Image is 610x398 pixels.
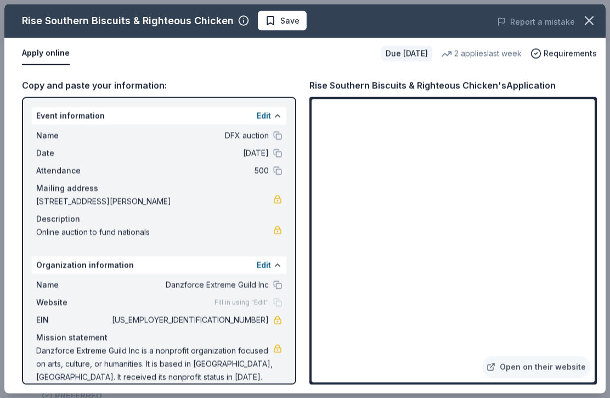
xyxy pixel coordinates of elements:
div: Mailing address [36,182,282,195]
a: Open on their website [482,356,590,378]
div: Description [36,212,282,226]
div: Due [DATE] [381,46,432,61]
span: DFX auction [110,129,269,142]
span: Online auction to fund nationals [36,226,273,239]
button: Edit [257,109,271,122]
span: Danzforce Extreme Guild Inc is a nonprofit organization focused on arts, culture, or humanities. ... [36,344,273,384]
span: [DATE] [110,147,269,160]
button: Requirements [530,47,597,60]
div: Event information [32,107,286,125]
span: [US_EMPLOYER_IDENTIFICATION_NUMBER] [110,313,269,327]
button: Edit [257,259,271,272]
button: Apply online [22,42,70,65]
div: Organization information [32,256,286,274]
span: Attendance [36,164,110,177]
span: Save [280,14,300,27]
span: Name [36,278,110,292]
span: EIN [36,313,110,327]
button: Save [258,11,307,31]
div: Rise Southern Biscuits & Righteous Chicken [22,12,234,30]
div: 2 applies last week [441,47,522,60]
span: 500 [110,164,269,177]
span: [STREET_ADDRESS][PERSON_NAME] [36,195,273,208]
span: Date [36,147,110,160]
div: Mission statement [36,331,282,344]
span: Website [36,296,110,309]
span: Requirements [544,47,597,60]
span: Name [36,129,110,142]
span: Danzforce Extreme Guild Inc [110,278,269,292]
div: Copy and paste your information: [22,79,296,93]
button: Report a mistake [497,15,575,29]
div: Rise Southern Biscuits & Righteous Chicken's Application [309,79,556,93]
span: Fill in using "Edit" [214,298,269,307]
